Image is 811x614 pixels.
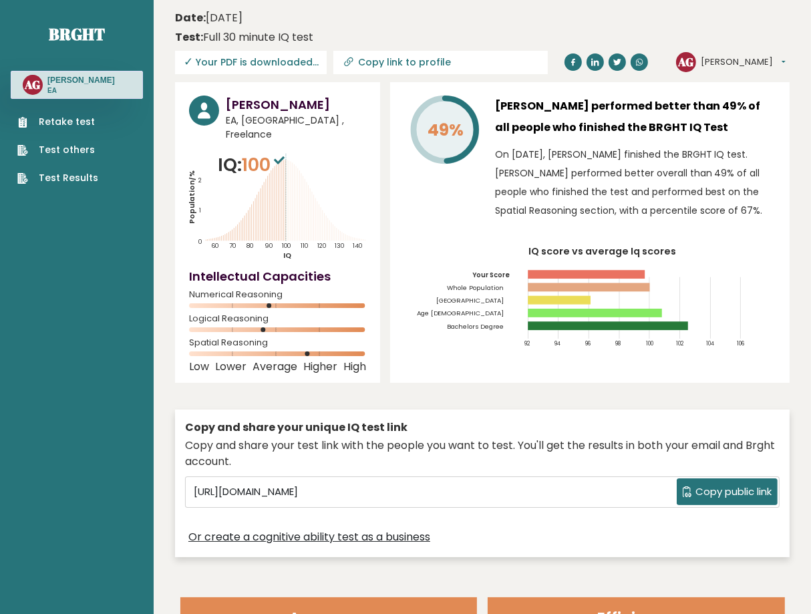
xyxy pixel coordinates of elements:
span: Spatial Reasoning [189,340,366,345]
p: On [DATE], [PERSON_NAME] finished the BRGHT IQ test. [PERSON_NAME] performed better overall than ... [495,145,776,220]
tspan: 130 [335,242,345,250]
tspan: 100 [646,341,653,348]
span: Average [253,364,297,369]
text: AG [678,54,694,69]
tspan: 94 [554,341,560,348]
tspan: Whole Population [447,283,504,292]
span: High [343,364,366,369]
tspan: 90 [265,242,273,250]
tspan: 60 [212,242,219,250]
tspan: 102 [676,341,684,348]
h3: [PERSON_NAME] performed better than 49% of all people who finished the BRGHT IQ Test [495,96,776,138]
tspan: [GEOGRAPHIC_DATA] [436,296,504,305]
tspan: 120 [318,242,327,250]
time: [DATE] [175,10,242,26]
tspan: 110 [301,242,308,250]
tspan: Bachelors Degree [447,322,504,331]
div: Copy and share your unique IQ test link [185,420,780,436]
tspan: Age [DEMOGRAPHIC_DATA] [416,309,504,318]
tspan: 1 [199,206,201,214]
tspan: IQ [283,251,291,261]
a: Test others [17,143,98,157]
tspan: Your Score [472,271,510,279]
a: Or create a cognitive ability test as a business [188,529,430,545]
p: IQ: [218,152,288,178]
tspan: 96 [585,341,591,348]
span: Copy public link [695,484,772,500]
tspan: 80 [247,242,254,250]
div: Copy and share your test link with the people you want to test. You'll get the results in both yo... [185,438,780,470]
tspan: 92 [524,341,530,348]
tspan: 98 [615,341,621,348]
tspan: 49% [428,118,464,142]
a: Retake test [17,115,98,129]
tspan: 100 [282,242,291,250]
b: Test: [175,29,203,45]
span: ✓ [184,53,193,70]
b: Date: [175,10,206,25]
tspan: 70 [229,242,236,250]
span: Lower [215,364,247,369]
text: AG [25,77,41,92]
div: Full 30 minute IQ test [175,29,313,45]
span: 100 [242,152,288,177]
tspan: 106 [737,341,744,348]
a: Brght [49,23,105,45]
span: Your PDF is downloaded... [175,51,327,74]
tspan: 2 [198,176,202,184]
span: EA, [GEOGRAPHIC_DATA] , Freelance [226,114,366,142]
h3: [PERSON_NAME] [226,96,366,114]
span: Higher [303,364,337,369]
tspan: IQ score vs average Iq scores [528,245,676,258]
tspan: 140 [353,242,362,250]
p: EA [47,86,115,96]
span: Logical Reasoning [189,316,366,321]
a: Test Results [17,171,98,185]
button: Copy public link [677,478,778,505]
tspan: 0 [198,238,202,246]
h4: Intellectual Capacities [189,267,366,285]
span: Numerical Reasoning [189,292,366,297]
button: [PERSON_NAME] [701,55,786,69]
tspan: 104 [706,341,714,348]
h3: [PERSON_NAME] [47,75,115,86]
span: Low [189,364,209,369]
tspan: Population/% [188,170,198,224]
